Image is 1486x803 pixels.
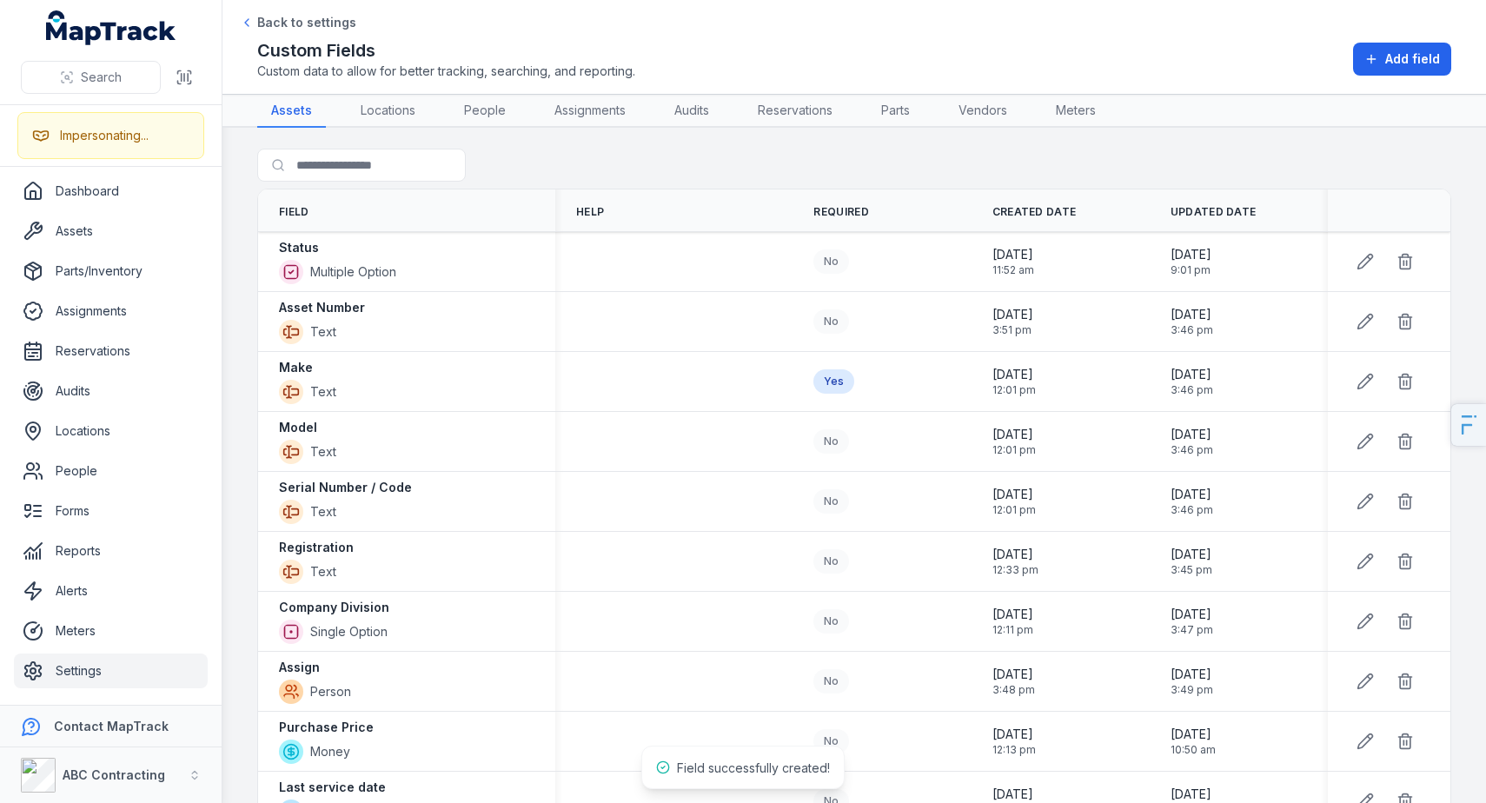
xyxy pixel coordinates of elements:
[279,419,317,436] strong: Model
[813,669,849,693] div: No
[54,719,169,733] strong: Contact MapTrack
[813,429,849,454] div: No
[992,786,1033,803] span: [DATE]
[1171,606,1213,623] span: [DATE]
[257,14,356,31] span: Back to settings
[1171,383,1213,397] span: 3:46 pm
[992,606,1033,637] time: 10/04/2025, 12:11:33 pm
[14,654,208,688] a: Settings
[1171,366,1213,383] span: [DATE]
[813,309,849,334] div: No
[992,546,1038,577] time: 12/11/2024, 12:33:54 pm
[1171,743,1216,757] span: 10:50 am
[279,779,386,796] strong: Last service date
[1171,726,1216,757] time: 02/09/2025, 10:50:35 am
[279,299,365,316] strong: Asset Number
[450,95,520,128] a: People
[992,366,1036,397] time: 14/08/2024, 12:01:31 pm
[310,623,388,640] span: Single Option
[1171,426,1213,443] span: [DATE]
[992,443,1036,457] span: 12:01 pm
[14,214,208,249] a: Assets
[257,38,635,63] h2: Custom Fields
[46,10,176,45] a: MapTrack
[1171,366,1213,397] time: 11/07/2025, 3:46:23 pm
[992,383,1036,397] span: 12:01 pm
[14,414,208,448] a: Locations
[310,503,336,521] span: Text
[992,426,1036,443] span: [DATE]
[257,95,326,128] a: Assets
[992,246,1034,263] span: [DATE]
[1171,623,1213,637] span: 3:47 pm
[279,239,319,256] strong: Status
[992,666,1035,697] time: 11/07/2025, 3:48:53 pm
[992,366,1036,383] span: [DATE]
[1171,546,1212,577] time: 11/07/2025, 3:45:20 pm
[14,334,208,368] a: Reservations
[1171,486,1213,503] span: [DATE]
[992,503,1036,517] span: 12:01 pm
[992,726,1036,757] time: 14/08/2024, 12:13:54 pm
[1171,246,1211,263] span: [DATE]
[813,549,849,574] div: No
[945,95,1021,128] a: Vendors
[310,443,336,461] span: Text
[14,614,208,648] a: Meters
[992,306,1033,337] time: 30/06/2025, 3:51:15 pm
[813,729,849,753] div: No
[310,563,336,581] span: Text
[81,69,122,86] span: Search
[1353,43,1451,76] button: Add field
[14,254,208,289] a: Parts/Inventory
[1171,323,1213,337] span: 3:46 pm
[1042,95,1110,128] a: Meters
[1385,50,1440,68] span: Add field
[813,609,849,634] div: No
[992,606,1033,623] span: [DATE]
[14,174,208,209] a: Dashboard
[14,374,208,408] a: Audits
[279,359,313,376] strong: Make
[279,719,374,736] strong: Purchase Price
[63,767,165,782] strong: ABC Contracting
[310,383,336,401] span: Text
[240,14,356,31] a: Back to settings
[14,494,208,528] a: Forms
[279,599,389,616] strong: Company Division
[14,454,208,488] a: People
[660,95,723,128] a: Audits
[992,546,1038,563] span: [DATE]
[279,539,354,556] strong: Registration
[1171,503,1213,517] span: 3:46 pm
[992,205,1077,219] span: Created Date
[1171,666,1213,697] time: 11/07/2025, 3:49:26 pm
[813,249,849,274] div: No
[992,683,1035,697] span: 3:48 pm
[992,726,1036,743] span: [DATE]
[992,743,1036,757] span: 12:13 pm
[1171,306,1213,323] span: [DATE]
[992,306,1033,323] span: [DATE]
[1171,563,1212,577] span: 3:45 pm
[14,294,208,328] a: Assignments
[1171,443,1213,457] span: 3:46 pm
[813,489,849,514] div: No
[310,323,336,341] span: Text
[310,683,351,700] span: Person
[1171,246,1211,277] time: 16/07/2025, 9:01:58 pm
[992,623,1033,637] span: 12:11 pm
[992,323,1033,337] span: 3:51 pm
[992,486,1036,517] time: 14/08/2024, 12:01:53 pm
[310,263,396,281] span: Multiple Option
[1171,306,1213,337] time: 11/07/2025, 3:46:23 pm
[992,486,1036,503] span: [DATE]
[1171,683,1213,697] span: 3:49 pm
[1171,606,1213,637] time: 11/07/2025, 3:47:17 pm
[21,61,161,94] button: Search
[1171,426,1213,457] time: 11/07/2025, 3:46:23 pm
[347,95,429,128] a: Locations
[1171,486,1213,517] time: 11/07/2025, 3:46:23 pm
[992,666,1035,683] span: [DATE]
[14,534,208,568] a: Reports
